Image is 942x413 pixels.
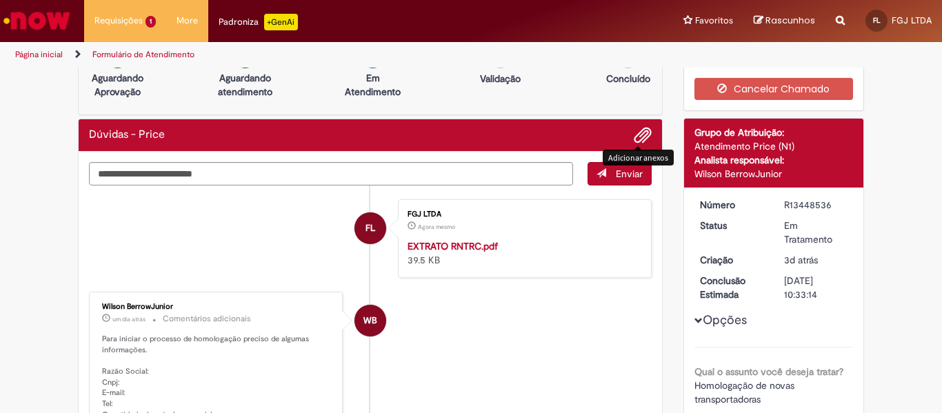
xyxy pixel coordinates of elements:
img: ServiceNow [1,7,72,34]
div: Wilson BerrowJunior [694,167,854,181]
div: FGJ LTDA [354,212,386,244]
div: Em Tratamento [784,219,848,246]
span: WB [363,304,377,337]
button: Cancelar Chamado [694,78,854,100]
button: Adicionar anexos [634,126,652,144]
span: FL [873,16,881,25]
div: FGJ LTDA [408,210,637,219]
dt: Criação [690,253,774,267]
div: Atendimento Price (N1) [694,139,854,153]
div: Analista responsável: [694,153,854,167]
span: FGJ LTDA [892,14,932,26]
span: 3d atrás [784,254,818,266]
span: Favoritos [695,14,733,28]
time: 26/08/2025 14:09:59 [784,254,818,266]
button: Enviar [588,162,652,185]
ul: Trilhas de página [10,42,618,68]
p: Aguardando Aprovação [84,71,151,99]
span: FL [365,212,375,245]
span: More [177,14,198,28]
dt: Número [690,198,774,212]
span: 1 [146,16,156,28]
p: +GenAi [264,14,298,30]
span: Enviar [616,168,643,180]
span: Agora mesmo [418,223,455,231]
span: Requisições [94,14,143,28]
a: Rascunhos [754,14,815,28]
a: Página inicial [15,49,63,60]
div: 26/08/2025 14:09:59 [784,253,848,267]
div: [DATE] 10:33:14 [784,274,848,301]
span: Rascunhos [765,14,815,27]
b: Qual o assunto você deseja tratar? [694,365,843,378]
h2: Dúvidas - Price Histórico de tíquete [89,129,165,141]
dt: Conclusão Estimada [690,274,774,301]
p: Validação [480,72,521,85]
a: EXTRATO RNTRC.pdf [408,240,498,252]
p: Em Atendimento [339,71,406,99]
div: Wilson BerrowJunior [102,303,332,311]
span: Homologação de novas transportadoras [694,379,797,405]
span: um dia atrás [112,315,146,323]
time: 27/08/2025 14:26:52 [112,315,146,323]
div: 39.5 KB [408,239,637,267]
div: Padroniza [219,14,298,30]
div: Wilson BerrowJunior [354,305,386,336]
p: Concluído [606,72,650,85]
a: Formulário de Atendimento [92,49,194,60]
div: Adicionar anexos [603,150,674,165]
time: 28/08/2025 15:50:04 [418,223,455,231]
div: R13448536 [784,198,848,212]
div: Grupo de Atribuição: [694,125,854,139]
dt: Status [690,219,774,232]
textarea: Digite sua mensagem aqui... [89,162,573,185]
p: Aguardando atendimento [212,71,279,99]
small: Comentários adicionais [163,313,251,325]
